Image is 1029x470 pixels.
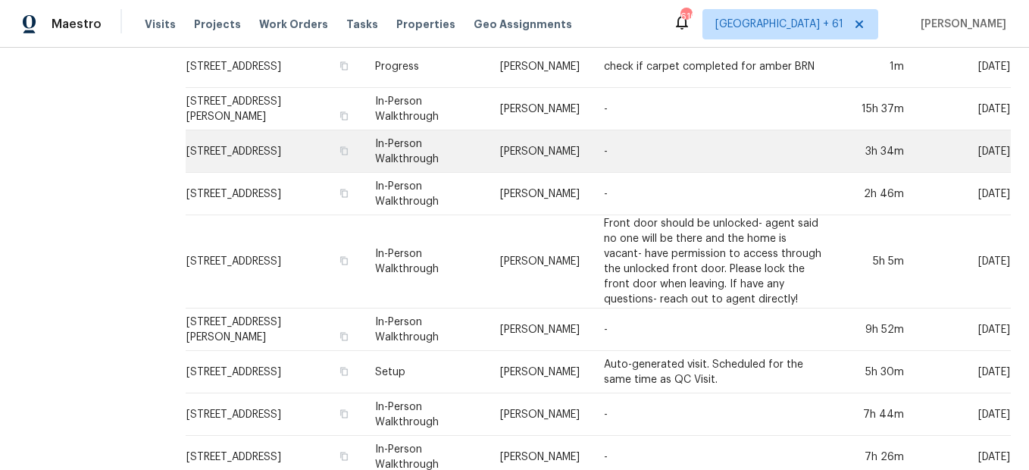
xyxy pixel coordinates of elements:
button: Copy Address [337,365,351,378]
td: 9h 52m [840,309,916,351]
button: Copy Address [337,144,351,158]
td: In-Person Walkthrough [363,88,488,130]
td: 3h 34m [840,130,916,173]
td: [DATE] [916,130,1011,173]
div: 616 [680,9,691,24]
td: [PERSON_NAME] [488,393,592,436]
td: In-Person Walkthrough [363,130,488,173]
span: Properties [396,17,455,32]
button: Copy Address [337,330,351,343]
td: In-Person Walkthrough [363,393,488,436]
td: [PERSON_NAME] [488,309,592,351]
td: [DATE] [916,88,1011,130]
td: 5h 5m [840,215,916,309]
span: Geo Assignments [474,17,572,32]
td: - [592,173,840,215]
td: [STREET_ADDRESS][PERSON_NAME] [186,309,363,351]
td: 5h 30m [840,351,916,393]
button: Copy Address [337,254,351,268]
span: Tasks [346,19,378,30]
td: In-Person Walkthrough [363,215,488,309]
td: Front door should be unlocked- agent said no one will be there and the home is vacant- have permi... [592,215,840,309]
td: [DATE] [916,351,1011,393]
span: [PERSON_NAME] [915,17,1006,32]
button: Copy Address [337,407,351,421]
td: [STREET_ADDRESS] [186,45,363,88]
span: Projects [194,17,241,32]
td: check if carpet completed for amber BRN [592,45,840,88]
button: Copy Address [337,450,351,463]
td: [DATE] [916,309,1011,351]
span: [GEOGRAPHIC_DATA] + 61 [715,17,843,32]
td: [DATE] [916,215,1011,309]
td: [PERSON_NAME] [488,88,592,130]
td: [DATE] [916,173,1011,215]
td: Progress [363,45,488,88]
td: 15h 37m [840,88,916,130]
td: [DATE] [916,45,1011,88]
td: [STREET_ADDRESS] [186,173,363,215]
td: Setup [363,351,488,393]
button: Copy Address [337,109,351,123]
td: [PERSON_NAME] [488,130,592,173]
td: [PERSON_NAME] [488,351,592,393]
span: Maestro [52,17,102,32]
td: [STREET_ADDRESS] [186,351,363,393]
td: - [592,130,840,173]
td: In-Person Walkthrough [363,309,488,351]
td: Auto-generated visit. Scheduled for the same time as QC Visit. [592,351,840,393]
td: [STREET_ADDRESS] [186,215,363,309]
td: - [592,88,840,130]
td: 2h 46m [840,173,916,215]
span: Work Orders [259,17,328,32]
td: [PERSON_NAME] [488,215,592,309]
td: [DATE] [916,393,1011,436]
td: [PERSON_NAME] [488,45,592,88]
td: [STREET_ADDRESS] [186,130,363,173]
td: 1m [840,45,916,88]
button: Copy Address [337,186,351,200]
td: [STREET_ADDRESS][PERSON_NAME] [186,88,363,130]
td: - [592,393,840,436]
td: [PERSON_NAME] [488,173,592,215]
td: In-Person Walkthrough [363,173,488,215]
span: Visits [145,17,176,32]
td: 7h 44m [840,393,916,436]
button: Copy Address [337,59,351,73]
td: [STREET_ADDRESS] [186,393,363,436]
td: - [592,309,840,351]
